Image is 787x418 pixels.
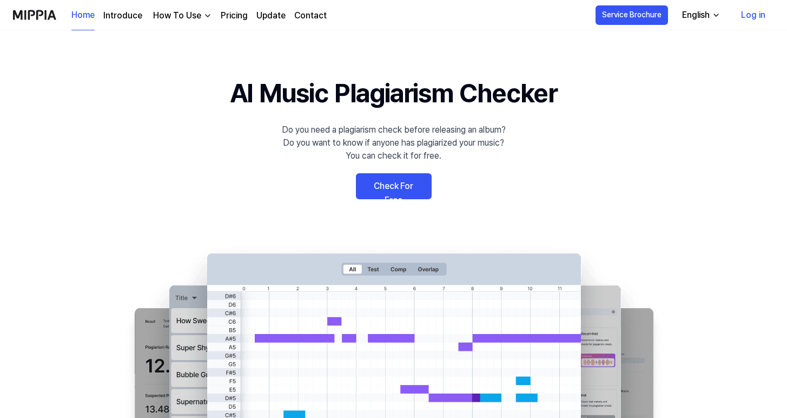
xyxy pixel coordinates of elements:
img: down [203,11,212,20]
a: Check For Free [356,173,432,199]
a: Home [71,1,95,30]
button: Service Brochure [596,5,668,25]
a: Contact [294,9,327,22]
button: How To Use [151,9,212,22]
div: English [680,9,712,22]
a: Introduce [103,9,142,22]
a: Update [256,9,286,22]
a: Pricing [221,9,248,22]
button: English [673,4,727,26]
div: How To Use [151,9,203,22]
div: Do you need a plagiarism check before releasing an album? Do you want to know if anyone has plagi... [282,123,506,162]
h1: AI Music Plagiarism Checker [230,74,557,113]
